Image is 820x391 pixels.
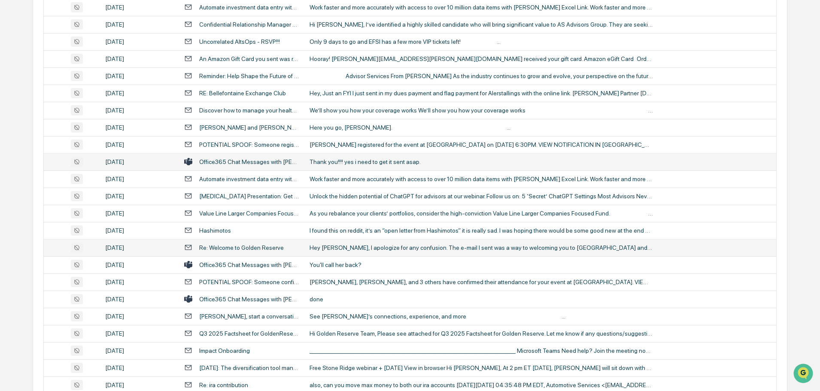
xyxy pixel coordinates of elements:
[105,296,174,303] div: [DATE]
[59,105,110,120] a: 🗄️Attestations
[310,55,653,62] div: Hooray! [PERSON_NAME][EMAIL_ADDRESS][PERSON_NAME][DOMAIN_NAME] received your gift card. Amazon eG...
[105,141,174,148] div: [DATE]
[310,244,653,251] div: Hey [PERSON_NAME], I apologize for any confusion. The e-mail I sent was a way to welcoming you to...
[105,330,174,337] div: [DATE]
[310,193,653,200] div: Unlock the hidden potential of ChatGPT for advisors at our webinar. Follow us on: 5 ‘Secret’ Chat...
[105,313,174,320] div: [DATE]
[105,107,174,114] div: [DATE]
[310,4,653,11] div: Work faster and more accurately with access to over 10 million data items with [PERSON_NAME] Exce...
[310,21,653,28] div: Hi [PERSON_NAME], I’ve identified a highly skilled candidate who will bring significant value to ...
[146,68,156,79] button: Start new chat
[199,55,299,62] div: An Amazon Gift Card you sent was received.
[310,227,653,234] div: I found this on reddit, it’s an “open letter from Hashimotos” it is really sad. I was hoping ther...
[199,313,299,320] div: [PERSON_NAME], start a conversation with your new connection, [PERSON_NAME]
[5,105,59,120] a: 🖐️Preclearance
[199,279,299,285] div: POTENTIAL SPOOF: Someone confirmed their attendance for your event at [GEOGRAPHIC_DATA]
[5,121,58,136] a: 🔎Data Lookup
[199,261,299,268] div: Office365 Chat Messages with [PERSON_NAME], [PERSON_NAME] [PERSON_NAME] on [DATE]
[105,90,174,97] div: [DATE]
[199,38,280,45] div: Uncorrelated AltsOps - RSVP!!!
[105,227,174,234] div: [DATE]
[310,313,653,320] div: See [PERSON_NAME]’s connections, experience, and more ͏ ͏ ͏ ͏ ͏ ͏ ͏ ͏ ͏ ͏ ͏ ͏ ͏ ͏ ͏ ͏ ͏ ͏ ͏ ͏ ͏ ͏...
[199,210,299,217] div: Value Line Larger Companies Focused Fund: Outperforming the S&P 500 and its Large Growth Peers
[310,279,653,285] div: [PERSON_NAME], [PERSON_NAME], and 3 others have confirmed their attendance for your event at [GEO...
[199,347,250,354] div: Impact Onboarding
[310,210,653,217] div: As you rebalance your clients’ portfolios, consider the high-conviction Value Line Larger Compani...
[310,107,653,114] div: We’ll show you how your coverage works We’ll show you how your coverage works ͏ ͏ ͏ ͏ ͏ ͏ ͏ ͏ ͏ ͏...
[310,330,653,337] div: Hi Golden Reserve Team, Please see attached for Q3 2025 Factsheet for Golden Reserve. Let me know...
[9,125,15,132] div: 🔎
[17,108,55,117] span: Preclearance
[105,347,174,354] div: [DATE]
[310,158,653,165] div: Thank you!!!! yes i need to get it sent asap.
[105,73,174,79] div: [DATE]
[29,66,141,74] div: Start new chat
[310,261,653,268] div: You'll call her back?
[105,158,174,165] div: [DATE]
[105,244,174,251] div: [DATE]
[105,382,174,388] div: [DATE]
[105,364,174,371] div: [DATE]
[29,74,109,81] div: We're available if you need us!
[310,364,653,371] div: Free Stone Ridge webinar + [DATE] View in browser Hi [PERSON_NAME], At 2 pm ET [DATE], [PERSON_NA...
[105,210,174,217] div: [DATE]
[105,4,174,11] div: [DATE]
[199,227,231,234] div: Hashimotos
[199,21,299,28] div: Confidential Relationship Manager candidate
[17,124,54,133] span: Data Lookup
[199,244,284,251] div: Re: Welcome to Golden Reserve
[199,73,299,79] div: Reminder: Help Shape the Future of AI in the RIA Industry
[199,4,299,11] div: Automate investment data entry with Excel Link
[793,363,816,386] iframe: Open customer support
[105,193,174,200] div: [DATE]
[310,90,653,97] div: Hey, Just an FYI I just sent in my dues payment and flag payment for Alerstallings with the onlin...
[61,145,104,152] a: Powered byPylon
[199,364,299,371] div: [DATE]: The diversification tool many advisors overlook
[310,38,653,45] div: Only 9 days to go and EFSI has a few more VIP tickets left!‌ ­‌ ­‌ ­‌ ­‌ ­‌ ­‌ ­‌ ­‌ ­‌ ­‌ ­‌ ­‌ ...
[199,90,286,97] div: RE: Bellefontaine Exchange Club
[85,145,104,152] span: Pylon
[310,382,653,388] div: also, can you move max money to both our ira accounts [DATE][DATE] 04:35:48 PM EDT, Automotive Se...
[105,124,174,131] div: [DATE]
[310,124,653,131] div: Here you go, [PERSON_NAME]. ‌ ‌ ‌ ‌ ‌ ‌ ‌ ‌ ‌ ‌ ‌ ‌ ‌ ‌ ‌ ‌ ‌ ‌ ‌ ‌ ‌ ‌ ‌ ‌ ‌ ‌ ‌ ‌ ‌ ‌ ‌ ‌ ‌ ‌ ‌...
[105,176,174,182] div: [DATE]
[105,55,174,62] div: [DATE]
[310,347,653,354] div: ________________________________________________________________________________ Microsoft Teams ...
[9,18,156,32] p: How can we help?
[199,141,299,148] div: POTENTIAL SPOOF: Someone registered for your event at [GEOGRAPHIC_DATA]
[199,158,299,165] div: Office365 Chat Messages with [PERSON_NAME], [PERSON_NAME] on [DATE]
[105,261,174,268] div: [DATE]
[9,109,15,116] div: 🖐️
[71,108,106,117] span: Attestations
[310,176,653,182] div: Work faster and more accurately with access to over 10 million data items with [PERSON_NAME] Exce...
[199,107,299,114] div: Discover how to manage your health plan [DATE]
[199,330,299,337] div: Q3 2025 Factsheet for GoldenReserve
[62,109,69,116] div: 🗄️
[199,176,299,182] div: Automate investment data entry with Excel Link
[199,193,299,200] div: [MEDICAL_DATA] Presentation: Get the 5 Secret ChatGPT Settings Advisors Need
[199,382,248,388] div: Re: ira contribution
[9,66,24,81] img: 1746055101610-c473b297-6a78-478c-a979-82029cc54cd1
[199,124,299,131] div: [PERSON_NAME] and [PERSON_NAME] sent 2 messages to your chat
[310,73,653,79] div: ‌ ‌ ‌ ‌ ‌ ‌ ‌ ‌ ‌ ‌ ‌ ‌ ‌ ‌ ‌ ‌ ‌ ‌ ‌ ‌ ‌ ‌ ‌ ‌ ‌ ‌ ‌ ‌ Advisor Services From [PERSON_NAME] As th...
[105,21,174,28] div: [DATE]
[310,296,653,303] div: done
[105,38,174,45] div: [DATE]
[199,296,299,303] div: Office365 Chat Messages with [PERSON_NAME], [PERSON_NAME] on [DATE]
[310,141,653,148] div: [PERSON_NAME] registered for the event at [GEOGRAPHIC_DATA] on [DATE] 6:30PM. VIEW NOTIFICATION I...
[105,279,174,285] div: [DATE]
